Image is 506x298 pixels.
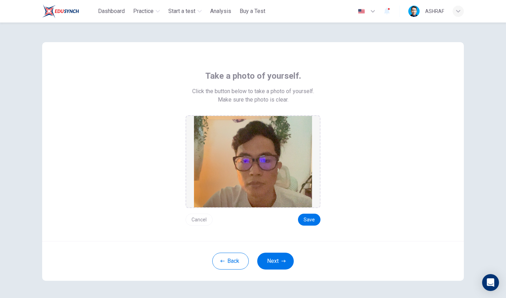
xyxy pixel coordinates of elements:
[212,253,249,270] button: Back
[42,4,95,18] a: ELTC logo
[186,214,213,226] button: Cancel
[237,5,268,18] button: Buy a Test
[42,4,79,18] img: ELTC logo
[210,7,231,15] span: Analysis
[194,116,312,207] img: preview screemshot
[482,274,499,291] div: Open Intercom Messenger
[133,7,154,15] span: Practice
[95,5,128,18] button: Dashboard
[408,6,420,17] img: Profile picture
[168,7,195,15] span: Start a test
[425,7,444,15] div: ASHRAF
[166,5,205,18] button: Start a test
[298,214,320,226] button: Save
[98,7,125,15] span: Dashboard
[240,7,265,15] span: Buy a Test
[207,5,234,18] button: Analysis
[357,9,366,14] img: en
[218,96,288,104] span: Make sure the photo is clear.
[257,253,294,270] button: Next
[192,87,314,96] span: Click the button below to take a photo of yourself.
[130,5,163,18] button: Practice
[205,70,301,82] span: Take a photo of yourself.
